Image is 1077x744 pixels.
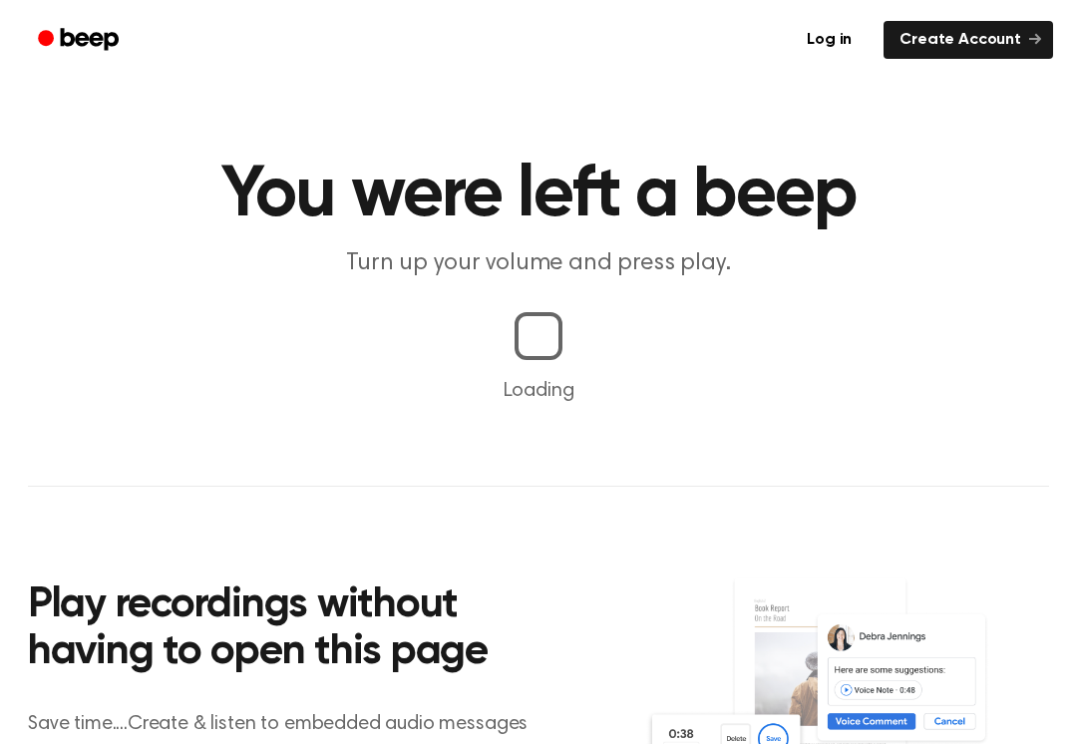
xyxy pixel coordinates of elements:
a: Create Account [884,21,1053,59]
a: Log in [787,17,872,63]
p: Loading [24,376,1053,406]
h1: You were left a beep [28,160,1049,231]
h2: Play recordings without having to open this page [28,582,565,677]
p: Turn up your volume and press play. [156,247,921,280]
a: Beep [24,21,137,60]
